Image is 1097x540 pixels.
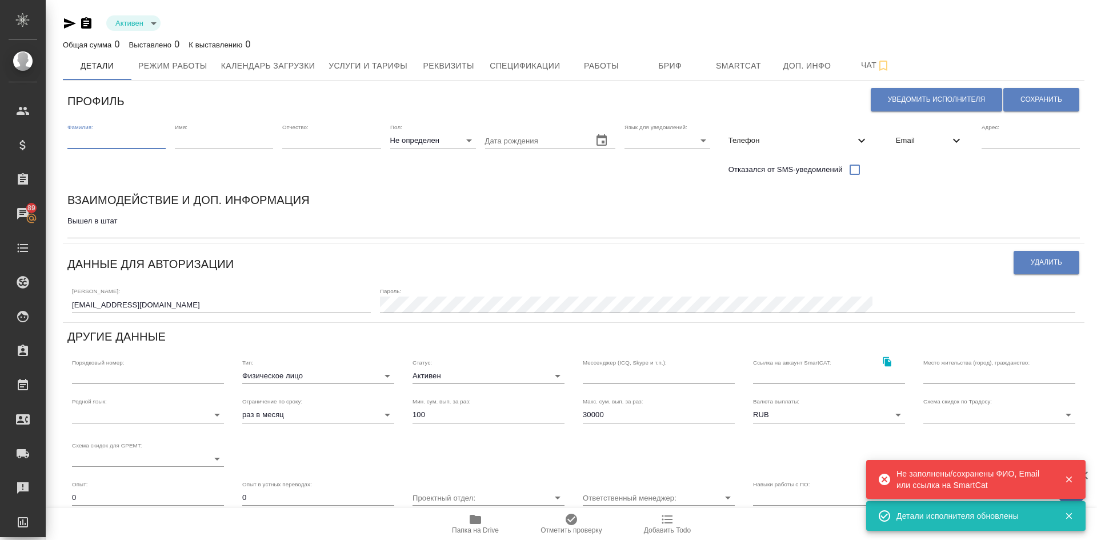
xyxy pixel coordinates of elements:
[541,526,602,534] span: Отметить проверку
[112,18,147,28] button: Активен
[242,368,394,384] div: Физическое лицо
[1031,258,1062,267] span: Удалить
[67,125,93,130] label: Фамилия:
[138,59,207,73] span: Режим работы
[242,482,312,487] label: Опыт в устных переводах:
[129,41,175,49] p: Выставлено
[72,482,88,487] label: Опыт:
[753,359,831,365] label: Ссылка на аккаунт SmartCAT:
[896,135,950,146] span: Email
[390,125,402,130] label: Пол:
[711,59,766,73] span: Smartcat
[923,399,992,405] label: Схема скидок по Традосу:
[175,125,187,130] label: Имя:
[1014,251,1079,274] button: Удалить
[1057,474,1080,485] button: Закрыть
[72,289,120,294] label: [PERSON_NAME]:
[63,17,77,30] button: Скопировать ссылку для ЯМессенджера
[1057,511,1080,521] button: Закрыть
[242,407,394,423] div: раз в месяц
[390,133,476,149] div: Не определен
[72,359,124,365] label: Порядковый номер:
[1003,88,1079,111] button: Сохранить
[896,468,1047,491] div: Не заполнены/сохранены ФИО, Email или ссылка на SmartCat
[780,59,835,73] span: Доп. инфо
[583,399,643,405] label: Макс. сум. вып. за раз:
[67,191,310,209] h6: Взаимодействие и доп. информация
[982,125,999,130] label: Адрес:
[644,526,691,534] span: Добавить Todo
[21,202,42,214] span: 89
[79,17,93,30] button: Скопировать ссылку
[728,135,855,146] span: Телефон
[3,199,43,228] a: 89
[106,15,161,31] div: Активен
[583,359,667,365] label: Мессенджер (ICQ, Skype и т.п.):
[413,368,564,384] div: Активен
[643,59,698,73] span: Бриф
[728,164,843,175] span: Отказался от SMS-уведомлений
[413,359,432,365] label: Статус:
[329,59,407,73] span: Услуги и тарифы
[619,508,715,540] button: Добавить Todo
[753,399,799,405] label: Валюта выплаты:
[129,38,180,51] div: 0
[574,59,629,73] span: Работы
[753,482,810,487] label: Навыки работы с ПО:
[523,508,619,540] button: Отметить проверку
[221,59,315,73] span: Календарь загрузки
[887,128,972,153] div: Email
[189,41,245,49] p: К выставлению
[63,38,120,51] div: 0
[189,38,250,51] div: 0
[427,508,523,540] button: Папка на Drive
[871,88,1002,111] button: Уведомить исполнителя
[720,490,736,506] button: Open
[490,59,560,73] span: Спецификации
[413,399,471,405] label: Мин. сум. вып. за раз:
[70,59,125,73] span: Детали
[67,255,234,273] h6: Данные для авторизации
[848,58,903,73] span: Чат
[63,41,114,49] p: Общая сумма
[888,95,985,105] span: Уведомить исполнителя
[753,407,905,423] div: RUB
[1020,95,1062,105] span: Сохранить
[67,217,1080,234] textarea: Вышел в штат
[719,128,878,153] div: Телефон
[282,125,309,130] label: Отчество:
[67,92,125,110] h6: Профиль
[67,327,166,346] h6: Другие данные
[896,510,1047,522] div: Детали исполнителя обновлены
[923,359,1030,365] label: Место жительства (город), гражданство:
[624,125,687,130] label: Язык для уведомлений:
[242,399,302,405] label: Ограничение по сроку:
[72,399,107,405] label: Родной язык:
[242,359,253,365] label: Тип:
[421,59,476,73] span: Реквизиты
[550,490,566,506] button: Open
[452,526,499,534] span: Папка на Drive
[876,59,890,73] svg: Подписаться
[875,350,899,374] button: Скопировать ссылку
[72,442,142,448] label: Схема скидок для GPEMT:
[380,289,401,294] label: Пароль:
